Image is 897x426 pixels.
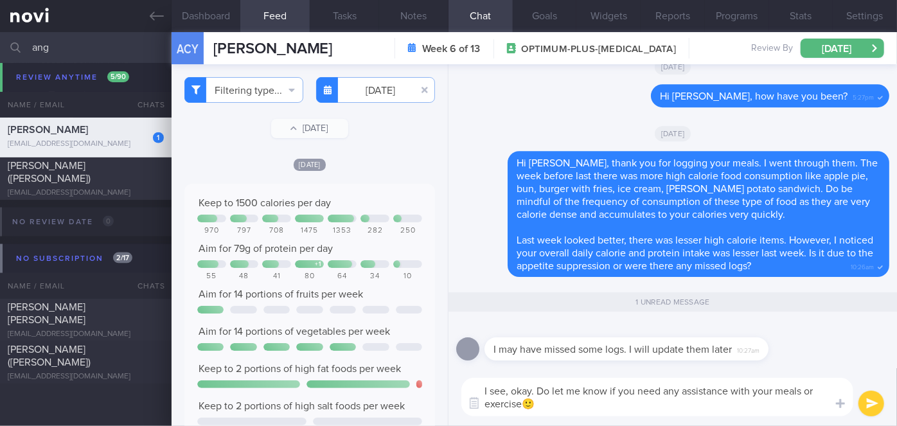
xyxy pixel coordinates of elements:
[103,216,114,227] span: 0
[8,110,164,120] div: [EMAIL_ADDRESS][DOMAIN_NAME]
[9,213,117,231] div: No review date
[853,90,874,102] span: 5:27pm
[199,401,405,411] span: Keep to 2 portions of high salt foods per week
[213,41,333,57] span: [PERSON_NAME]
[493,344,732,355] span: I may have missed some logs. I will update them later
[393,272,422,281] div: 10
[113,253,132,263] span: 2 / 17
[295,226,324,236] div: 1475
[328,272,357,281] div: 64
[184,77,303,103] button: Filtering type...
[120,273,172,299] div: Chats
[737,343,759,355] span: 10:27am
[517,158,878,220] span: Hi [PERSON_NAME], thank you for logging your meals. I went through them. The week before last the...
[8,372,164,382] div: [EMAIL_ADDRESS][DOMAIN_NAME]
[197,272,226,281] div: 55
[328,226,357,236] div: 1353
[8,139,164,149] div: [EMAIL_ADDRESS][DOMAIN_NAME]
[295,272,324,281] div: 80
[8,302,85,325] span: [PERSON_NAME] [PERSON_NAME]
[660,91,848,102] span: Hi [PERSON_NAME], how have you been?
[8,161,91,184] span: [PERSON_NAME] ([PERSON_NAME])
[262,226,291,236] div: 708
[262,272,291,281] div: 41
[8,69,91,105] span: GIN TEOW [PERSON_NAME] ([PERSON_NAME])
[8,61,164,71] div: [EMAIL_ADDRESS][DOMAIN_NAME]
[13,250,136,267] div: No subscription
[393,226,422,236] div: 250
[199,198,331,208] span: Keep to 1500 calories per day
[517,235,873,271] span: Last week looked better, there was lesser high calorie items. However, I noticed your overall dai...
[199,289,363,299] span: Aim for 14 portions of fruits per week
[751,43,793,55] span: Review By
[199,364,401,374] span: Keep to 2 portions of high fat foods per week
[522,43,676,56] span: OPTIMUM-PLUS-[MEDICAL_DATA]
[230,272,259,281] div: 48
[655,126,691,141] span: [DATE]
[199,244,333,254] span: Aim for 79g of protein per day
[230,226,259,236] div: 797
[851,260,874,272] span: 10:26am
[294,159,326,171] span: [DATE]
[168,24,207,74] div: ACY
[423,42,481,55] strong: Week 6 of 13
[8,330,164,339] div: [EMAIL_ADDRESS][DOMAIN_NAME]
[315,261,321,268] div: + 1
[271,119,348,138] button: [DATE]
[655,59,691,75] span: [DATE]
[360,226,389,236] div: 282
[801,39,884,58] button: [DATE]
[8,344,91,368] span: [PERSON_NAME] ([PERSON_NAME])
[360,272,389,281] div: 34
[8,125,88,135] span: [PERSON_NAME]
[8,188,164,198] div: [EMAIL_ADDRESS][DOMAIN_NAME]
[153,132,164,143] div: 1
[199,326,390,337] span: Aim for 14 portions of vegetables per week
[197,226,226,236] div: 970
